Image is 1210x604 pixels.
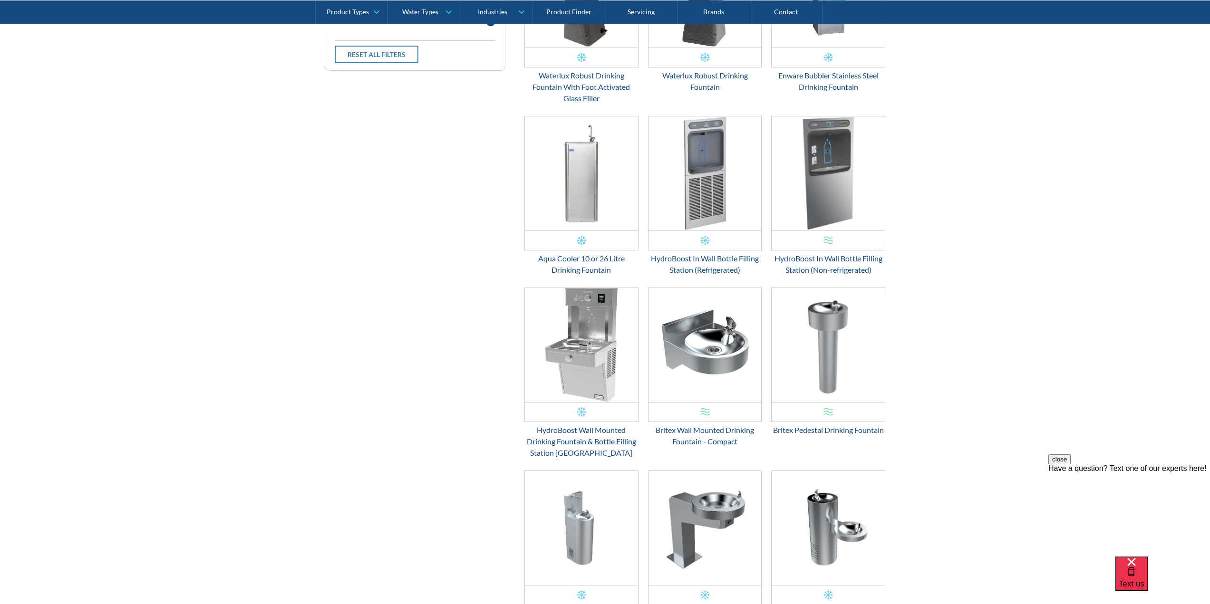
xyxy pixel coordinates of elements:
div: Waterlux Robust Drinking Fountain [648,70,762,93]
div: Water Types [402,8,438,16]
div: Waterlux Robust Drinking Fountain With Foot Activated Glass Filler [524,70,639,104]
a: Aqua Cooler 10 or 26 Litre Drinking FountainAqua Cooler 10 or 26 Litre Drinking Fountain [524,116,639,276]
div: Aqua Cooler 10 or 26 Litre Drinking Fountain [524,253,639,276]
div: HydroBoost In Wall Bottle Filling Station (Refrigerated) [648,253,762,276]
img: HydroBoost In Wall Bottle Filling Station (Non-refrigerated) [772,116,885,230]
div: HydroBoost In Wall Bottle Filling Station (Non-refrigerated) [771,253,885,276]
div: HydroBoost Wall Mounted Drinking Fountain & Bottle Filling Station [GEOGRAPHIC_DATA] [524,424,639,459]
img: Britex Pedestal Drinking Fountain [772,288,885,402]
div: Enware Bubbler Stainless Steel Drinking Fountain [771,70,885,93]
iframe: podium webchat widget bubble [1115,556,1210,604]
a: HydroBoost In Wall Bottle Filling Station (Refrigerated)HydroBoost In Wall Bottle Filling Station... [648,116,762,276]
img: Britex Accessible Drinking Fountain [649,471,762,585]
img: Aqua Cooler 10 or 26 Litre Drinking Fountain [525,116,638,230]
div: Industries [478,8,507,16]
img: Britex Accessible Twin Round Fountain [772,471,885,585]
a: HydroBoost In Wall Bottle Filling Station (Non-refrigerated)HydroBoost In Wall Bottle Filling Sta... [771,116,885,276]
img: HydroBoost In Wall Bottle Filling Station (Refrigerated) [649,116,762,230]
a: Britex Pedestal Drinking FountainBritex Pedestal Drinking Fountain [771,288,885,436]
div: Britex Wall Mounted Drinking Fountain - Compact [648,424,762,447]
a: Britex Wall Mounted Drinking Fountain - Compact Britex Wall Mounted Drinking Fountain - Compact [648,288,762,447]
div: Product Types [327,8,369,16]
img: HydroBoost Wall Mounted Drinking Fountain & Bottle Filling Station Vandal Resistant [525,288,638,402]
iframe: podium webchat widget prompt [1048,454,1210,568]
img: Britex Health Club Drinking Fountain [525,471,638,585]
a: Reset all filters [335,46,418,63]
a: HydroBoost Wall Mounted Drinking Fountain & Bottle Filling Station Vandal ResistantHydroBoost Wal... [524,288,639,459]
img: Britex Wall Mounted Drinking Fountain - Compact [649,288,762,402]
div: Britex Pedestal Drinking Fountain [771,424,885,436]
